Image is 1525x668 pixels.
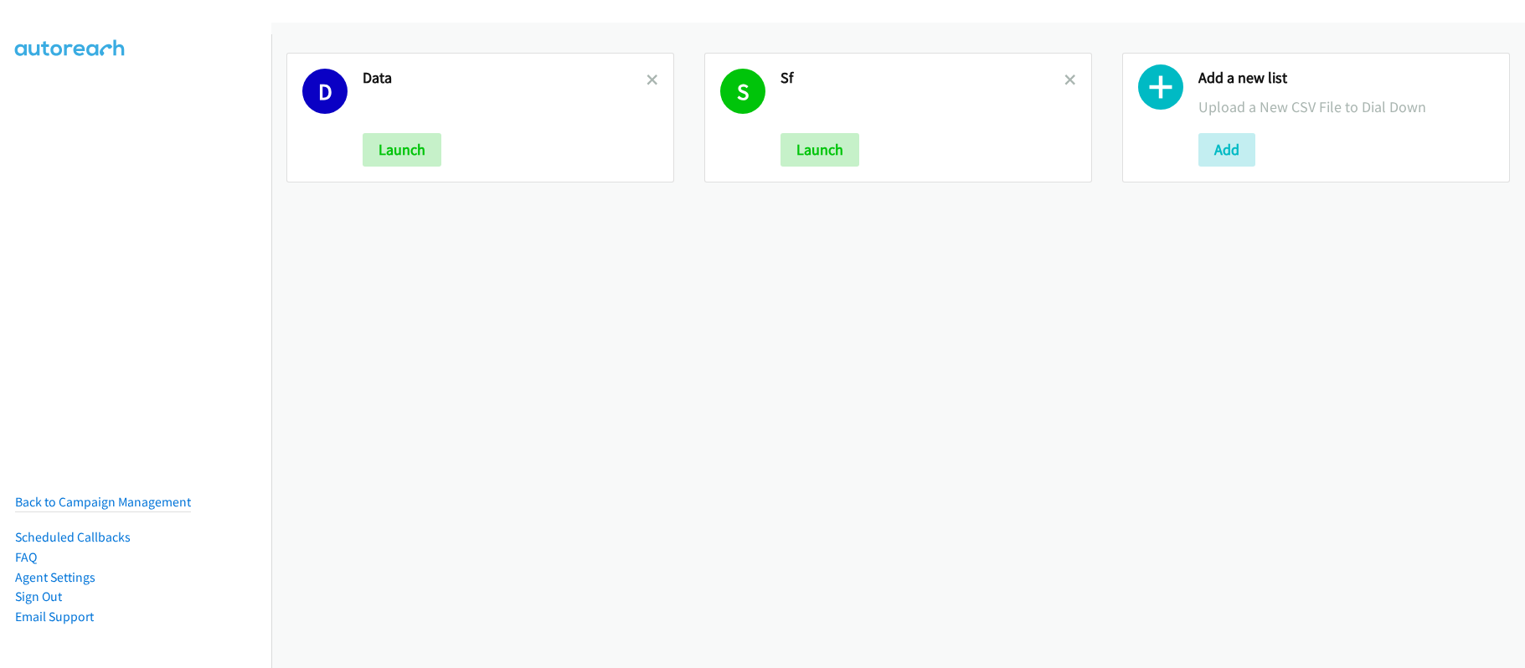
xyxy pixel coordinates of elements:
h1: D [302,69,348,114]
a: Agent Settings [15,569,95,585]
h2: Add a new list [1198,69,1494,88]
a: Back to Campaign Management [15,494,191,510]
h1: S [720,69,765,114]
button: Launch [363,133,441,167]
p: Upload a New CSV File to Dial Down [1198,95,1494,118]
a: FAQ [15,549,37,565]
button: Launch [781,133,859,167]
a: Scheduled Callbacks [15,529,131,545]
h2: Data [363,69,647,88]
button: Add [1198,133,1255,167]
h2: Sf [781,69,1064,88]
a: Email Support [15,609,94,624]
a: Sign Out [15,588,62,604]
